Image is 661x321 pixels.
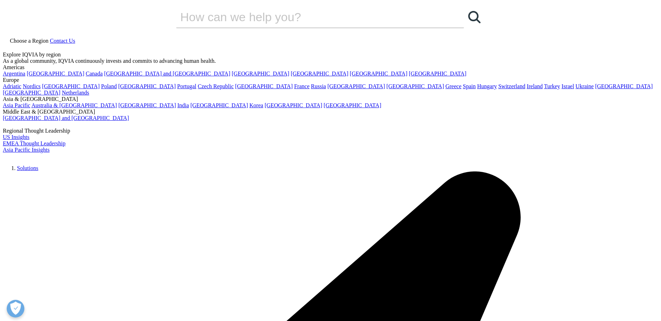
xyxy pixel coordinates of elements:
a: [GEOGRAPHIC_DATA] [386,83,444,89]
div: Americas [3,64,658,71]
a: [GEOGRAPHIC_DATA] [409,71,466,77]
a: Argentina [3,71,25,77]
a: Greece [445,83,461,89]
div: Middle East & [GEOGRAPHIC_DATA] [3,109,658,115]
a: [GEOGRAPHIC_DATA] [232,71,289,77]
div: Explore IQVIA by region [3,52,658,58]
a: [GEOGRAPHIC_DATA] and [GEOGRAPHIC_DATA] [104,71,230,77]
a: Ireland [527,83,543,89]
a: [GEOGRAPHIC_DATA] [118,83,176,89]
div: Regional Thought Leadership [3,128,658,134]
a: [GEOGRAPHIC_DATA] [3,90,60,96]
a: Contact Us [50,38,75,44]
a: [GEOGRAPHIC_DATA] [235,83,293,89]
a: Australia & [GEOGRAPHIC_DATA] [31,102,117,108]
a: Korea [249,102,263,108]
a: Turkey [544,83,560,89]
span: Choose a Region [10,38,48,44]
a: EMEA Thought Leadership [3,140,65,146]
a: Netherlands [62,90,89,96]
a: US Insights [3,134,29,140]
a: India [177,102,189,108]
a: [GEOGRAPHIC_DATA] [595,83,653,89]
a: [GEOGRAPHIC_DATA] [42,83,100,89]
a: Czech Republic [198,83,234,89]
a: Search [464,6,485,28]
a: Asia Pacific Insights [3,147,49,153]
div: Europe [3,77,658,83]
a: [GEOGRAPHIC_DATA] [324,102,381,108]
a: Adriatic [3,83,21,89]
a: Spain [463,83,476,89]
a: [GEOGRAPHIC_DATA] [118,102,176,108]
a: Nordics [23,83,41,89]
svg: Search [468,11,481,23]
a: [GEOGRAPHIC_DATA] [350,71,407,77]
a: Switzerland [498,83,525,89]
button: Open Preferences [7,300,24,317]
a: Russia [311,83,326,89]
div: As a global community, IQVIA continuously invests and commits to advancing human health. [3,58,658,64]
a: [GEOGRAPHIC_DATA] [264,102,322,108]
a: [GEOGRAPHIC_DATA] and [GEOGRAPHIC_DATA] [3,115,129,121]
a: Portugal [177,83,196,89]
a: Hungary [477,83,497,89]
a: Asia Pacific [3,102,30,108]
a: [GEOGRAPHIC_DATA] [327,83,385,89]
a: Solutions [17,165,38,171]
a: Ukraine [576,83,594,89]
a: France [294,83,310,89]
a: [GEOGRAPHIC_DATA] [27,71,84,77]
div: Asia & [GEOGRAPHIC_DATA] [3,96,658,102]
a: [GEOGRAPHIC_DATA] [190,102,248,108]
a: [GEOGRAPHIC_DATA] [291,71,348,77]
a: Canada [86,71,103,77]
a: Israel [561,83,574,89]
input: Search [176,6,444,28]
a: Poland [101,83,117,89]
